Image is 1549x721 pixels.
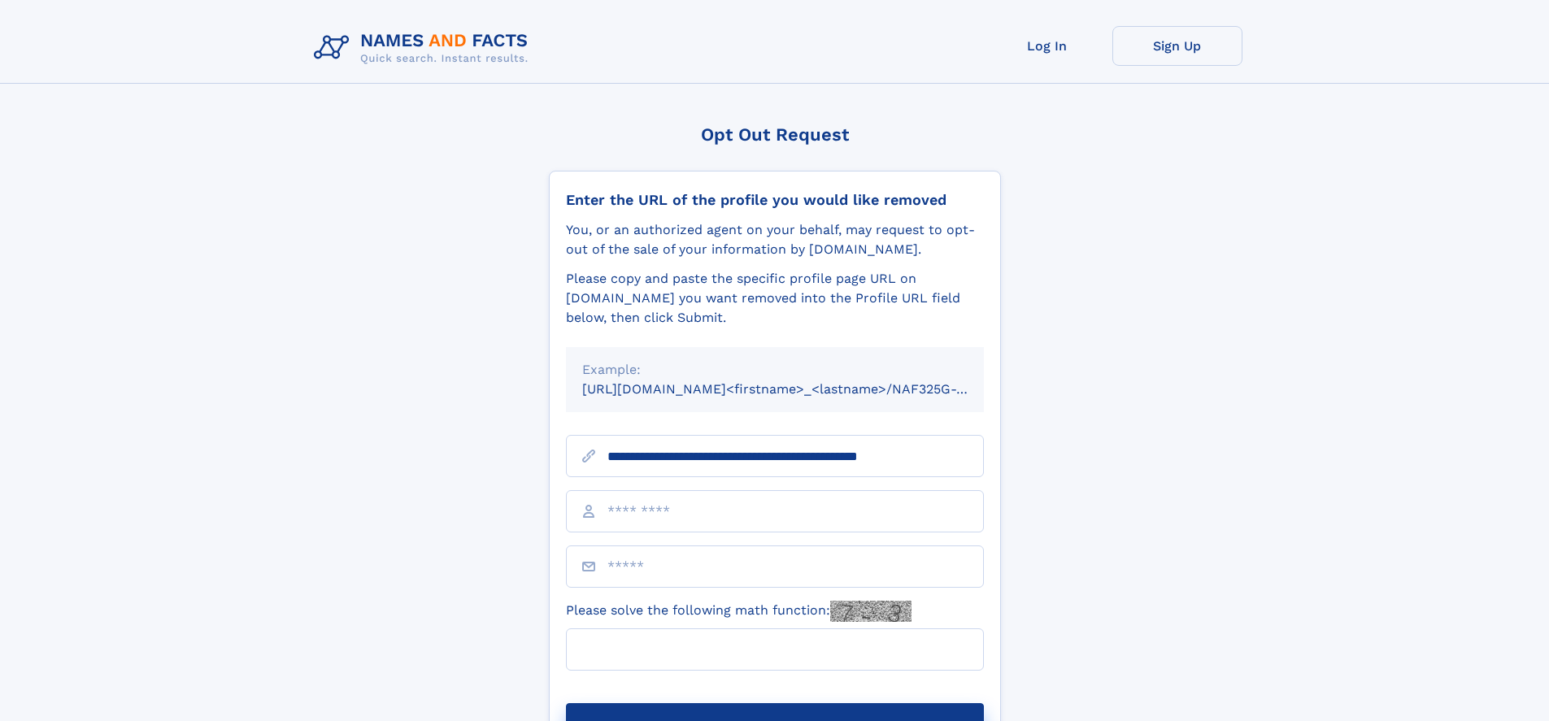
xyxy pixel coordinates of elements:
small: [URL][DOMAIN_NAME]<firstname>_<lastname>/NAF325G-xxxxxxxx [582,381,1015,397]
div: Opt Out Request [549,124,1001,145]
div: Enter the URL of the profile you would like removed [566,191,984,209]
a: Log In [982,26,1112,66]
img: Logo Names and Facts [307,26,542,70]
div: You, or an authorized agent on your behalf, may request to opt-out of the sale of your informatio... [566,220,984,259]
label: Please solve the following math function: [566,601,912,622]
div: Please copy and paste the specific profile page URL on [DOMAIN_NAME] you want removed into the Pr... [566,269,984,328]
a: Sign Up [1112,26,1242,66]
div: Example: [582,360,968,380]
